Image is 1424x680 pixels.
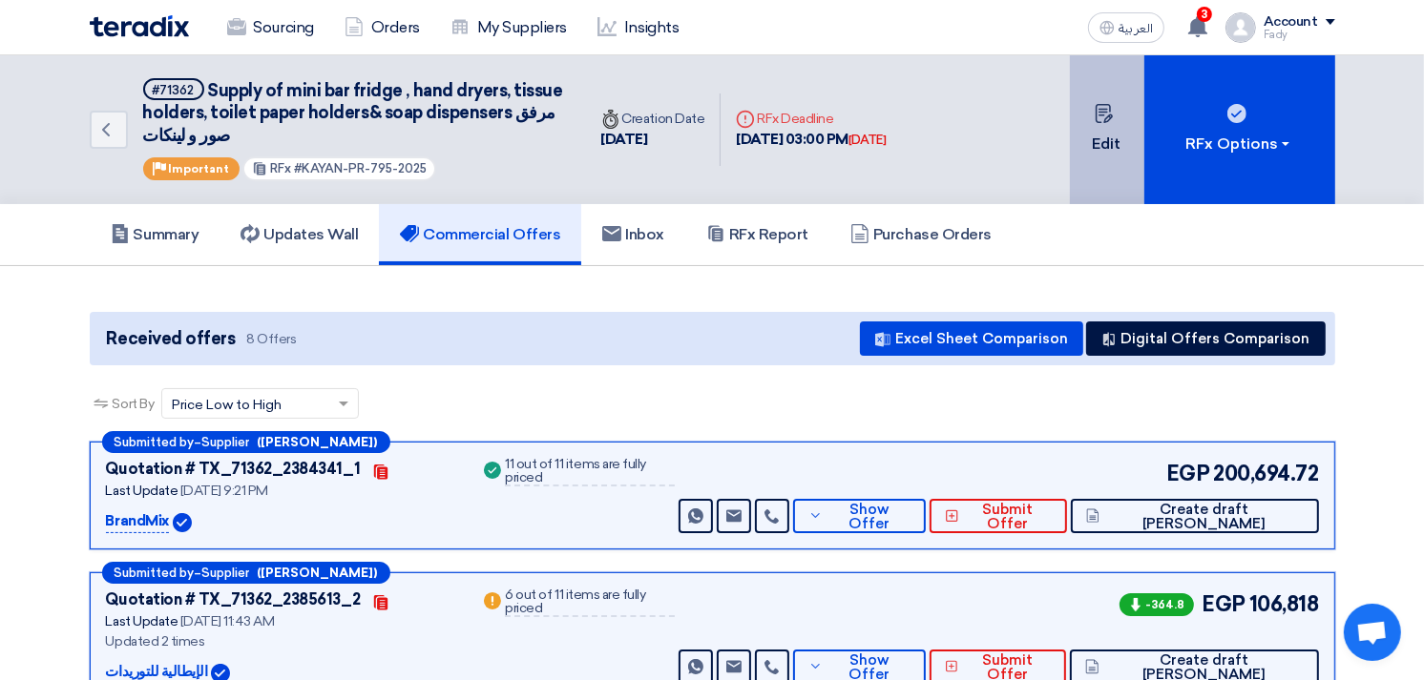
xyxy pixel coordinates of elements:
img: Teradix logo [90,15,189,37]
b: ([PERSON_NAME]) [258,436,378,448]
img: Verified Account [173,513,192,532]
button: Edit [1070,55,1144,204]
div: 11 out of 11 items are fully priced [505,458,674,486]
a: Inbox [581,204,685,265]
div: Open chat [1344,604,1401,661]
div: Account [1264,14,1318,31]
span: 3 [1197,7,1212,22]
span: Create draft [PERSON_NAME] [1104,503,1303,531]
button: Submit Offer [930,499,1067,533]
b: ([PERSON_NAME]) [258,567,378,579]
span: 106,818 [1249,588,1319,620]
span: 200,694.72 [1213,458,1318,489]
span: [DATE] 11:43 AM [180,613,275,629]
span: Last Update [106,613,178,629]
span: العربية [1119,22,1153,35]
span: Last Update [106,483,178,499]
div: [DATE] [601,129,705,151]
span: Price Low to High [172,395,282,415]
div: 6 out of 11 items are fully priced [505,588,674,617]
span: Sort By [113,394,155,414]
span: -364.8 [1120,593,1194,616]
span: EGP [1166,458,1210,489]
a: Commercial Offers [379,204,581,265]
h5: RFx Report [706,225,808,244]
span: Supplier [202,436,250,448]
a: My Suppliers [435,7,582,49]
button: Create draft [PERSON_NAME] [1071,499,1319,533]
button: العربية [1088,12,1164,43]
span: Supply of mini bar fridge , hand dryers, tissue holders, toilet paper holders& soap dispensers مر... [143,80,563,146]
span: EGP [1202,588,1246,620]
div: Updated 2 times [106,631,458,651]
span: Supplier [202,567,250,579]
h5: Supply of mini bar fridge , hand dryers, tissue holders, toilet paper holders& soap dispensers مر... [143,78,563,147]
h5: Commercial Offers [400,225,560,244]
div: Creation Date [601,109,705,129]
button: RFx Options [1144,55,1335,204]
div: RFx Deadline [736,109,886,129]
div: Quotation # TX_71362_2384341_1 [106,458,361,481]
img: profile_test.png [1225,12,1256,43]
a: RFx Report [685,204,829,265]
span: Show Offer [827,503,910,531]
div: Fady [1264,30,1335,40]
div: RFx Options [1185,133,1293,155]
h5: Summary [111,225,199,244]
div: #71362 [153,84,195,96]
span: Received offers [107,326,236,352]
a: Sourcing [212,7,329,49]
span: Submitted by [115,436,195,448]
a: Orders [329,7,435,49]
div: [DATE] 03:00 PM [736,129,886,151]
p: BrandMix [106,510,169,533]
div: Quotation # TX_71362_2385613_2 [106,588,361,611]
button: Excel Sheet Comparison [860,321,1083,356]
a: Insights [582,7,694,49]
h5: Updates Wall [241,225,358,244]
span: Submit Offer [964,503,1052,531]
button: Show Offer [793,499,926,533]
h5: Inbox [602,225,664,244]
button: Digital Offers Comparison [1086,321,1326,356]
a: Purchase Orders [829,204,1013,265]
a: Summary [90,204,220,265]
span: #KAYAN-PR-795-2025 [294,161,427,175]
span: Submitted by [115,567,195,579]
h5: Purchase Orders [850,225,992,244]
a: Updates Wall [220,204,379,265]
div: [DATE] [848,131,886,150]
span: RFx [270,161,291,175]
span: 8 Offers [246,330,296,348]
span: [DATE] 9:21 PM [180,483,268,499]
span: Important [169,162,230,175]
div: – [102,431,390,453]
div: – [102,562,390,584]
